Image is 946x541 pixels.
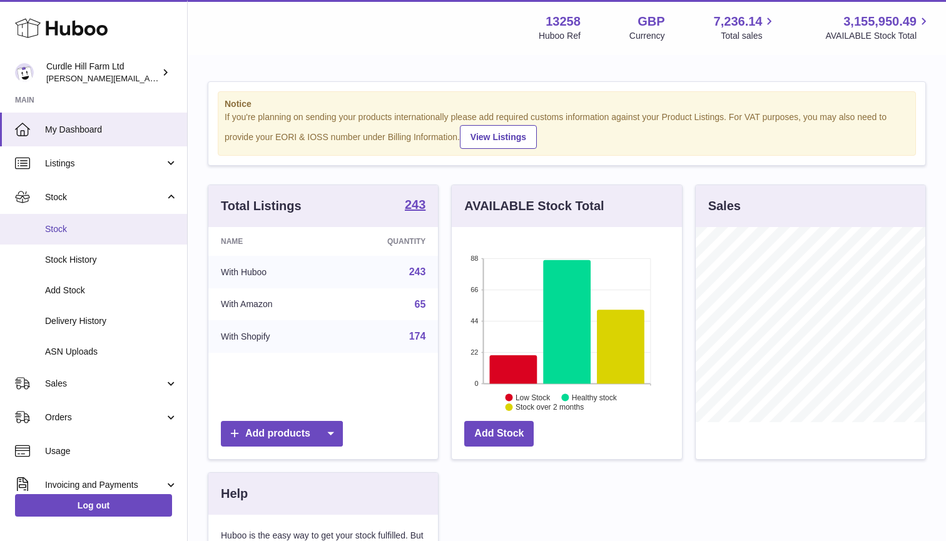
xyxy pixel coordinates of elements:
span: Stock [45,223,178,235]
span: Usage [45,445,178,457]
td: With Amazon [208,288,334,321]
span: Listings [45,158,165,169]
h3: AVAILABLE Stock Total [464,198,604,215]
span: Delivery History [45,315,178,327]
text: 44 [471,317,479,325]
span: ASN Uploads [45,346,178,358]
img: miranda@diddlysquatfarmshop.com [15,63,34,82]
td: With Shopify [208,320,334,353]
span: Stock History [45,254,178,266]
strong: 13258 [546,13,581,30]
a: 3,155,950.49 AVAILABLE Stock Total [825,13,931,42]
a: 174 [409,331,426,341]
span: My Dashboard [45,124,178,136]
span: [PERSON_NAME][EMAIL_ADDRESS][DOMAIN_NAME] [46,73,251,83]
a: Add products [221,421,343,447]
span: 7,236.14 [714,13,763,30]
th: Quantity [334,227,438,256]
strong: GBP [638,13,664,30]
a: 243 [409,266,426,277]
span: Stock [45,191,165,203]
a: 7,236.14 Total sales [714,13,777,42]
div: Curdle Hill Farm Ltd [46,61,159,84]
text: Stock over 2 months [516,403,584,412]
span: 3,155,950.49 [843,13,917,30]
text: Low Stock [516,393,551,402]
text: 0 [475,380,479,387]
h3: Total Listings [221,198,302,215]
a: Add Stock [464,421,534,447]
span: Sales [45,378,165,390]
h3: Sales [708,198,741,215]
span: Total sales [721,30,776,42]
div: Huboo Ref [539,30,581,42]
h3: Help [221,485,248,502]
strong: Notice [225,98,909,110]
text: 88 [471,255,479,262]
strong: 243 [405,198,425,211]
span: Add Stock [45,285,178,296]
a: 243 [405,198,425,213]
div: If you're planning on sending your products internationally please add required customs informati... [225,111,909,149]
td: With Huboo [208,256,334,288]
span: AVAILABLE Stock Total [825,30,931,42]
span: Invoicing and Payments [45,479,165,491]
span: Orders [45,412,165,423]
div: Currency [629,30,665,42]
text: 66 [471,286,479,293]
a: Log out [15,494,172,517]
a: 65 [415,299,426,310]
text: 22 [471,348,479,356]
a: View Listings [460,125,537,149]
th: Name [208,227,334,256]
text: Healthy stock [572,393,618,402]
